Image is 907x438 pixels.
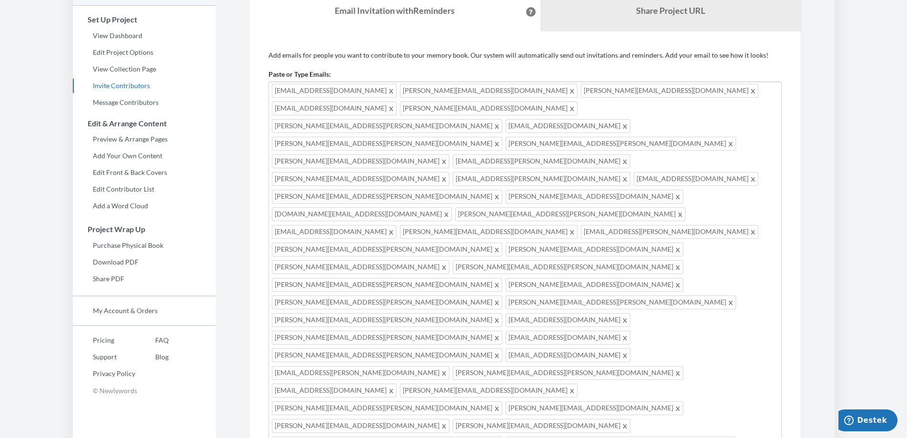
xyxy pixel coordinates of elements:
[272,119,502,133] span: [PERSON_NAME][EMAIL_ADDRESS][PERSON_NAME][DOMAIN_NAME]
[272,366,449,380] span: [EMAIL_ADDRESS][PERSON_NAME][DOMAIN_NAME]
[272,331,502,345] span: [PERSON_NAME][EMAIL_ADDRESS][PERSON_NAME][DOMAIN_NAME]
[73,45,216,60] a: Edit Project Options
[269,70,331,79] label: Paste or Type Emails:
[73,333,135,347] a: Pricing
[73,165,216,180] a: Edit Front & Back Covers
[453,366,683,380] span: [PERSON_NAME][EMAIL_ADDRESS][PERSON_NAME][DOMAIN_NAME]
[272,313,502,327] span: [PERSON_NAME][EMAIL_ADDRESS][PERSON_NAME][DOMAIN_NAME]
[581,84,758,98] span: [PERSON_NAME][EMAIL_ADDRESS][DOMAIN_NAME]
[73,15,216,24] h3: Set Up Project
[73,350,135,364] a: Support
[73,255,216,269] a: Download PDF
[400,225,578,239] span: [PERSON_NAME][EMAIL_ADDRESS][DOMAIN_NAME]
[272,172,449,186] span: [PERSON_NAME][EMAIL_ADDRESS][DOMAIN_NAME]
[506,137,736,151] span: [PERSON_NAME][EMAIL_ADDRESS][PERSON_NAME][DOMAIN_NAME]
[73,29,216,43] a: View Dashboard
[400,384,578,397] span: [PERSON_NAME][EMAIL_ADDRESS][DOMAIN_NAME]
[506,401,683,415] span: [PERSON_NAME][EMAIL_ADDRESS][DOMAIN_NAME]
[335,5,455,16] strong: Email Invitation with Reminders
[73,95,216,110] a: Message Contributors
[636,5,705,16] b: Share Project URL
[272,295,502,309] span: [PERSON_NAME][EMAIL_ADDRESS][PERSON_NAME][DOMAIN_NAME]
[634,172,758,186] span: [EMAIL_ADDRESS][DOMAIN_NAME]
[135,350,169,364] a: Blog
[453,419,630,433] span: [PERSON_NAME][EMAIL_ADDRESS][DOMAIN_NAME]
[73,182,216,196] a: Edit Contributor List
[73,149,216,163] a: Add Your Own Content
[272,154,449,168] span: [PERSON_NAME][EMAIL_ADDRESS][DOMAIN_NAME]
[272,278,502,292] span: [PERSON_NAME][EMAIL_ADDRESS][PERSON_NAME][DOMAIN_NAME]
[506,348,630,362] span: [EMAIL_ADDRESS][DOMAIN_NAME]
[272,137,502,151] span: [PERSON_NAME][EMAIL_ADDRESS][PERSON_NAME][DOMAIN_NAME]
[506,278,683,292] span: [PERSON_NAME][EMAIL_ADDRESS][DOMAIN_NAME]
[269,51,782,60] p: Add emails for people you want to contribute to your memory book. Our system will automatically s...
[272,243,502,256] span: [PERSON_NAME][EMAIL_ADDRESS][PERSON_NAME][DOMAIN_NAME]
[453,154,630,168] span: [EMAIL_ADDRESS][PERSON_NAME][DOMAIN_NAME]
[506,119,630,133] span: [EMAIL_ADDRESS][DOMAIN_NAME]
[506,190,683,204] span: [PERSON_NAME][EMAIL_ADDRESS][DOMAIN_NAME]
[73,383,216,398] p: © Newlywords
[400,84,578,98] span: [PERSON_NAME][EMAIL_ADDRESS][DOMAIN_NAME]
[73,225,216,234] h3: Project Wrap Up
[73,199,216,213] a: Add a Word Cloud
[272,348,502,362] span: [PERSON_NAME][EMAIL_ADDRESS][PERSON_NAME][DOMAIN_NAME]
[73,132,216,146] a: Preview & Arrange Pages
[506,313,630,327] span: [EMAIL_ADDRESS][DOMAIN_NAME]
[272,190,502,204] span: [PERSON_NAME][EMAIL_ADDRESS][PERSON_NAME][DOMAIN_NAME]
[838,409,897,433] iframe: Temsilcilerimizden biriyle sohbet edebileceğiniz bir pencere öğesi açar
[73,79,216,93] a: Invite Contributors
[506,331,630,345] span: [EMAIL_ADDRESS][DOMAIN_NAME]
[73,119,216,128] h3: Edit & Arrange Content
[453,172,630,186] span: [EMAIL_ADDRESS][PERSON_NAME][DOMAIN_NAME]
[272,225,397,239] span: [EMAIL_ADDRESS][DOMAIN_NAME]
[506,243,683,256] span: [PERSON_NAME][EMAIL_ADDRESS][DOMAIN_NAME]
[272,419,449,433] span: [PERSON_NAME][EMAIL_ADDRESS][DOMAIN_NAME]
[506,295,736,309] span: [PERSON_NAME][EMAIL_ADDRESS][PERSON_NAME][DOMAIN_NAME]
[453,260,683,274] span: [PERSON_NAME][EMAIL_ADDRESS][PERSON_NAME][DOMAIN_NAME]
[272,84,397,98] span: [EMAIL_ADDRESS][DOMAIN_NAME]
[272,102,397,115] span: [EMAIL_ADDRESS][DOMAIN_NAME]
[73,62,216,76] a: View Collection Page
[73,272,216,286] a: Share PDF
[73,238,216,253] a: Purchase Physical Book
[135,333,169,347] a: FAQ
[272,260,449,274] span: [PERSON_NAME][EMAIL_ADDRESS][DOMAIN_NAME]
[272,384,397,397] span: [EMAIL_ADDRESS][DOMAIN_NAME]
[73,304,216,318] a: My Account & Orders
[581,225,758,239] span: [EMAIL_ADDRESS][PERSON_NAME][DOMAIN_NAME]
[400,102,578,115] span: [PERSON_NAME][EMAIL_ADDRESS][DOMAIN_NAME]
[73,367,135,381] a: Privacy Policy
[272,401,502,415] span: [PERSON_NAME][EMAIL_ADDRESS][PERSON_NAME][DOMAIN_NAME]
[272,207,452,221] span: [DOMAIN_NAME][EMAIL_ADDRESS][DOMAIN_NAME]
[455,207,686,221] span: [PERSON_NAME][EMAIL_ADDRESS][PERSON_NAME][DOMAIN_NAME]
